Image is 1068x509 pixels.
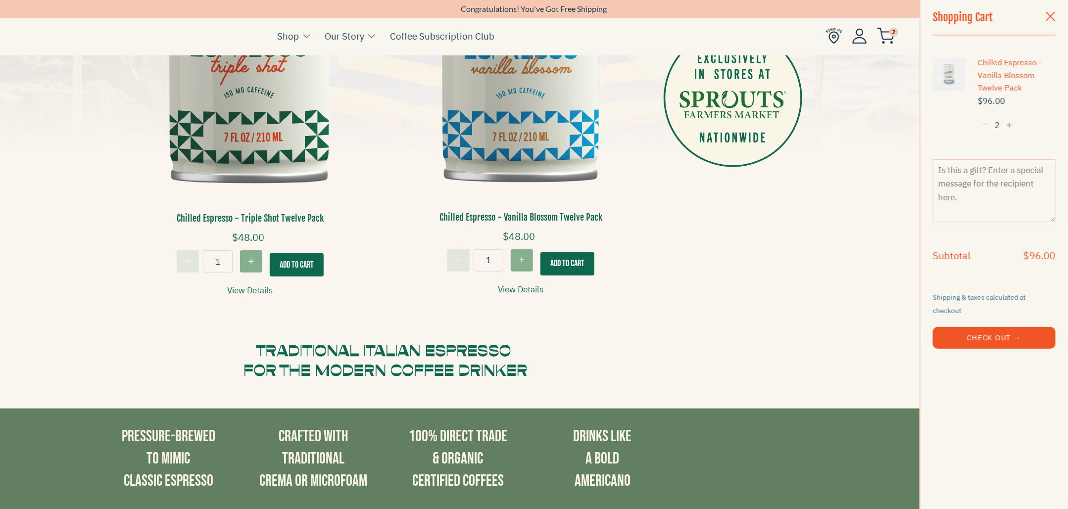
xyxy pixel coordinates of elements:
[103,426,234,492] h3: PRESSURE-BREWED TO MIMIC CLASSIC ESPRESSO
[393,229,649,249] div: $48.00
[933,251,971,261] h4: Subtotal
[826,28,842,44] img: Find Us
[277,29,299,44] a: Shop
[978,56,1056,94] a: Chilled Espresso - Vanilla Blossom Twelve Pack
[978,94,1056,108] span: $96.00
[852,28,867,44] img: Account
[122,212,378,225] h3: Chilled Espresso - Triple Shot Twelve Pack
[877,30,895,42] a: 2
[244,345,527,377] img: traditional.svg__PID:2464ae41-3047-4ba2-9c93-a7620afc7e26
[877,28,895,44] img: cart
[393,426,523,492] h3: 100% DIRECT TRADE & ORGANIC CERTIFIED COFFEES
[933,293,1026,315] small: Shipping & taxes calculated at checkout
[270,253,324,277] button: Add To Cart
[393,211,649,224] h3: Chilled Espresso - Vanilla Blossom Twelve Pack
[248,426,379,492] h3: CRAFTED WITH TRADITIONAL CREMA OR MICROFOAM
[228,284,273,297] a: View Details
[511,249,533,272] button: Increase quantity for Chilled Espresso - Vanilla Blossom Twelve Pack
[122,230,378,250] div: $48.00
[325,29,364,44] a: Our Story
[978,116,1017,135] input: quantity
[933,327,1056,349] button: Check Out →
[933,365,1056,386] iframe: PayPal-paypal
[1023,251,1056,261] h4: $96.00
[540,252,594,276] button: Add To Cart
[538,426,668,492] h3: DRINKS LIKE A BOLD AMERICANO
[889,28,898,37] span: 2
[390,29,494,44] a: Coffee Subscription Club
[203,250,233,273] input: quantity
[498,283,544,296] a: View Details
[240,250,262,273] button: Increase quantity for Chilled Espresso - Triple Shot Twelve Pack
[474,249,503,272] input: quantity
[664,29,802,167] img: sprouts.png__PID:88e3b6b0-1573-45e7-85ce-9606921f4b90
